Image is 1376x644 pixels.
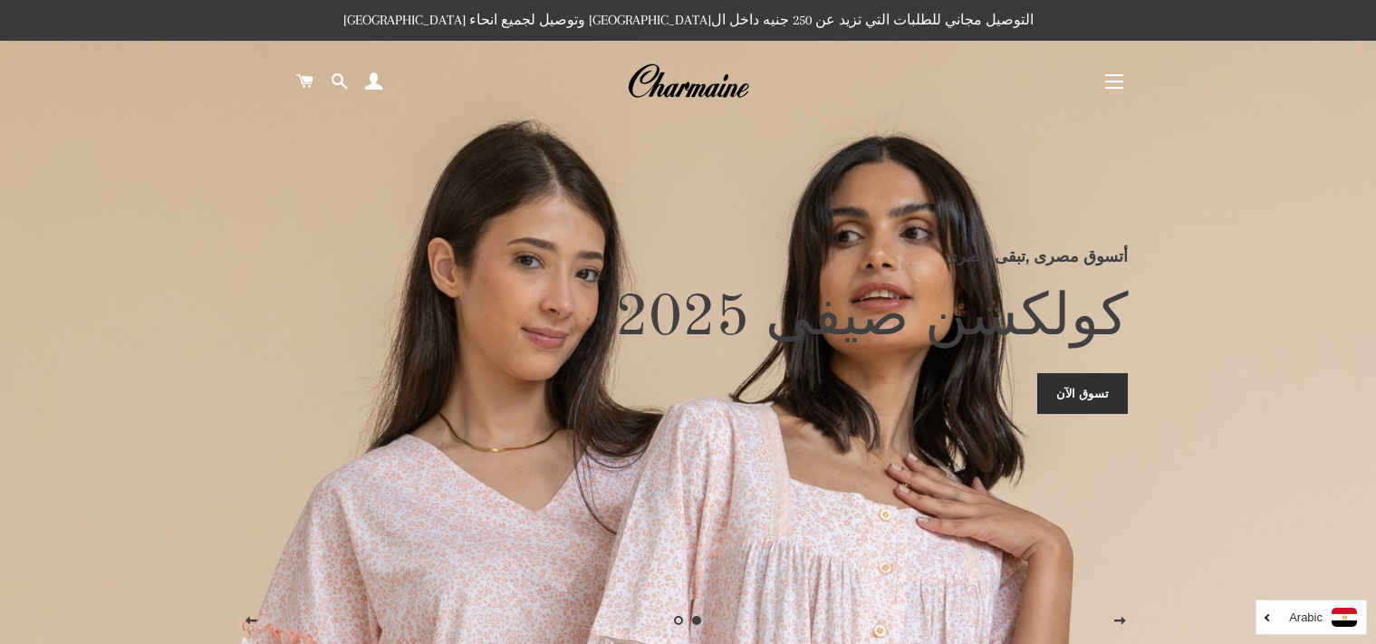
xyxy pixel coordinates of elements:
a: Arabic [1265,608,1357,627]
h2: كولكشن صيفى 2025 [248,283,1128,355]
a: الصفحه 1current [688,611,707,630]
button: الصفحه التالية [1097,599,1142,644]
i: Arabic [1289,611,1323,623]
a: تسوق الآن [1037,373,1128,413]
img: Charmaine Egypt [627,62,749,101]
p: أتسوق مصرى ,تبقى مصرى [248,244,1128,269]
a: تحميل الصور 2 [670,611,688,630]
button: الصفحه السابقة [228,599,274,644]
